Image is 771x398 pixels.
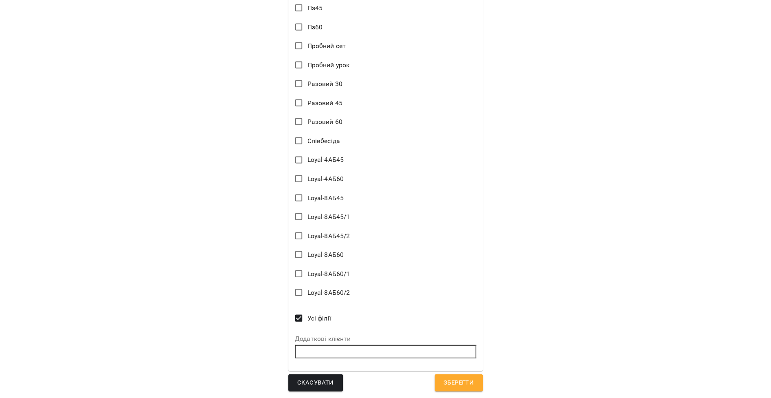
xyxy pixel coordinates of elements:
span: Скасувати [297,378,334,388]
span: Усі філії [307,314,331,323]
span: Loyal-8АБ45 [307,193,344,203]
button: Скасувати [288,374,343,391]
span: Пз45 [307,3,323,13]
span: Loyal-8АБ45/2 [307,231,350,241]
span: Loyal-8АБ60/2 [307,288,350,298]
span: Разовий 45 [307,98,342,108]
span: Loyal-4АБ45 [307,155,344,165]
label: Додаткові клієнти [295,336,476,342]
span: Loyal-8АБ60/1 [307,269,350,279]
span: Пз60 [307,22,323,32]
span: Разовий 60 [307,117,342,127]
span: Зберегти [444,378,474,388]
span: Пробний урок [307,60,349,70]
span: Пробний сет [307,41,346,51]
span: Loyal-4АБ60 [307,174,344,184]
span: Співбесіда [307,136,340,146]
button: Зберегти [435,374,483,391]
span: Loyal-8АБ45/1 [307,212,350,222]
span: Разовий 30 [307,79,342,89]
span: Loyal-8АБ60 [307,250,344,260]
